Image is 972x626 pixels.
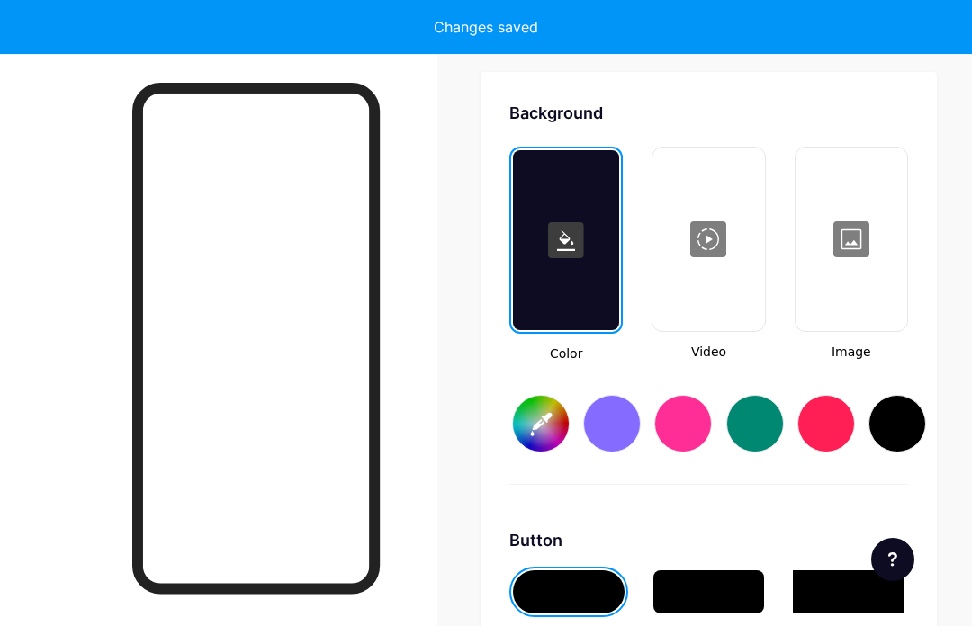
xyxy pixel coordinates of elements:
div: Button [509,528,908,552]
span: Video [652,343,765,362]
span: Image [795,343,908,362]
div: Changes saved [434,16,538,38]
span: Color [509,344,623,363]
div: Background [509,101,908,125]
